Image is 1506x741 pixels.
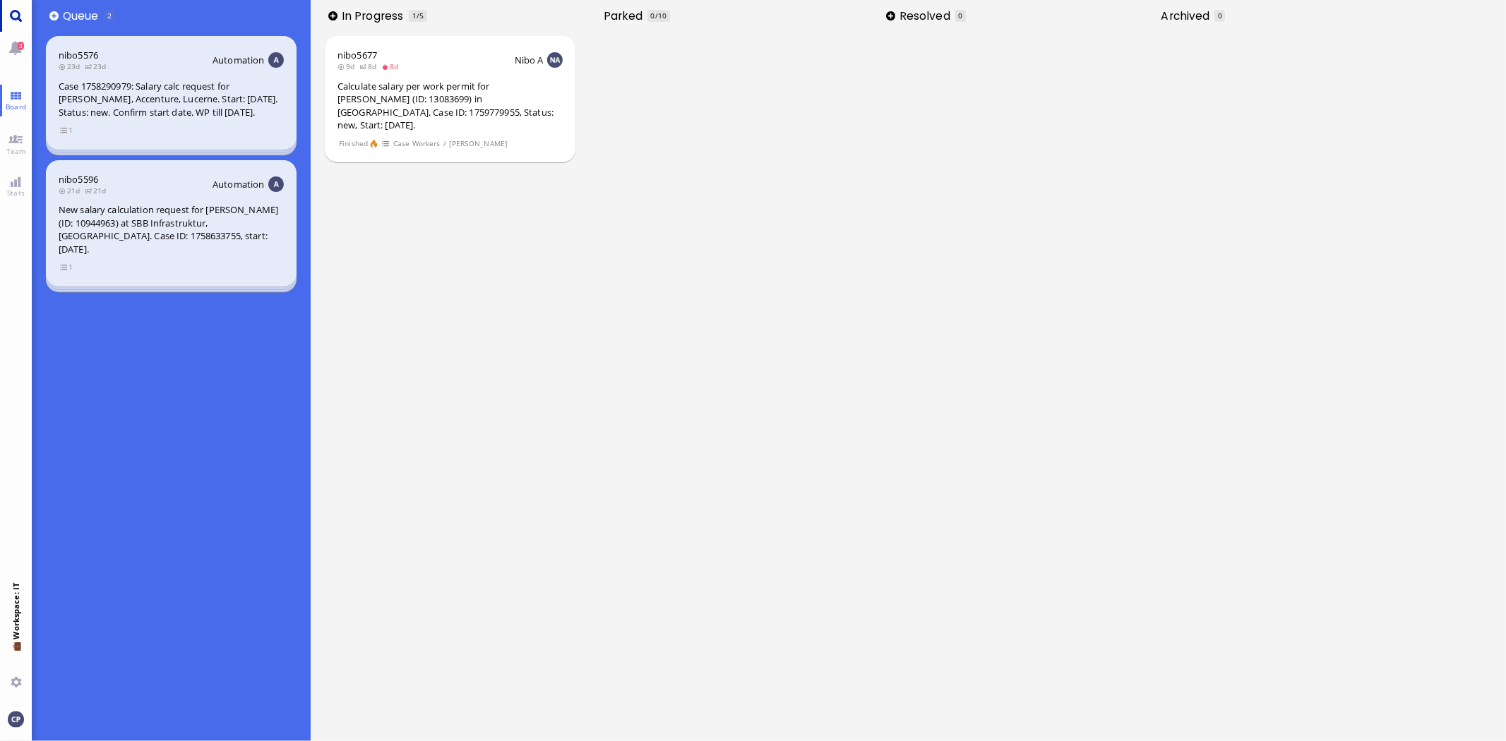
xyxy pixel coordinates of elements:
[213,54,264,66] span: Automation
[393,138,441,150] span: Case Workers
[958,11,962,20] span: 0
[337,80,563,132] div: Calculate salary per work permit for [PERSON_NAME] (ID: 13083699) in [GEOGRAPHIC_DATA]. Case ID: ...
[443,138,447,150] span: /
[85,61,111,71] span: 23d
[359,61,381,71] span: 8d
[412,11,417,20] span: 1
[886,11,895,20] button: Add
[381,61,403,71] span: 8d
[342,8,408,24] span: In progress
[18,42,24,50] span: 3
[107,11,112,20] span: 2
[59,124,73,136] span: view 1 items
[338,138,368,150] span: Finished
[1218,11,1222,20] span: 0
[547,52,563,68] img: NA
[651,11,655,20] span: 0
[59,61,85,71] span: 23d
[337,49,377,61] a: nibo5677
[268,52,284,68] img: Aut
[11,639,21,671] span: 💼 Workspace: IT
[655,11,667,20] span: /10
[4,188,28,198] span: Stats
[59,186,85,195] span: 21d
[268,176,284,192] img: Aut
[3,146,30,156] span: Team
[337,61,359,71] span: 9d
[900,8,955,24] span: Resolved
[8,711,23,727] img: You
[59,261,73,273] span: view 1 items
[1161,8,1215,24] span: Archived
[213,178,264,191] span: Automation
[49,11,59,20] button: Add
[59,49,98,61] a: nibo5576
[59,80,284,119] div: Case 1758290979: Salary calc request for [PERSON_NAME], Accenture, Lucerne. Start: [DATE]. Status...
[449,138,508,150] span: [PERSON_NAME]
[515,54,544,66] span: Nibo A
[417,11,424,20] span: /5
[328,11,337,20] button: Add
[604,8,647,24] span: Parked
[85,186,111,195] span: 21d
[59,203,284,255] div: New salary calculation request for [PERSON_NAME] (ID: 10944963) at SBB Infrastruktur, [GEOGRAPHIC...
[2,102,30,112] span: Board
[59,173,98,186] a: nibo5596
[63,8,103,24] span: Queue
